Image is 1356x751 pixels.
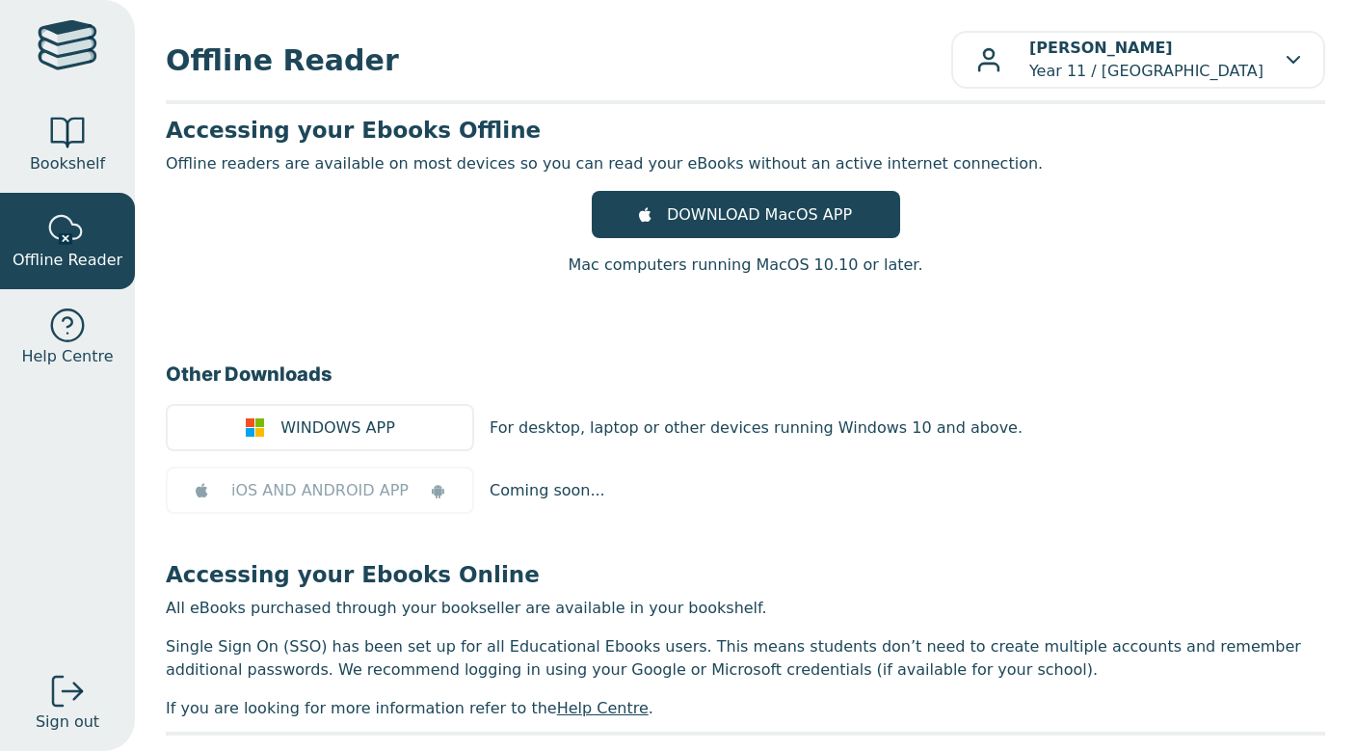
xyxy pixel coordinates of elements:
[166,360,1325,389] h3: Other Downloads
[166,152,1325,175] p: Offline readers are available on most devices so you can read your eBooks without an active inter...
[166,697,1325,720] p: If you are looking for more information refer to the .
[1029,37,1263,83] p: Year 11 / [GEOGRAPHIC_DATA]
[490,479,605,502] p: Coming soon...
[166,116,1325,145] h3: Accessing your Ebooks Offline
[13,249,122,272] span: Offline Reader
[280,416,395,440] span: WINDOWS APP
[166,597,1325,620] p: All eBooks purchased through your bookseller are available in your bookshelf.
[557,699,649,717] a: Help Centre
[951,31,1325,89] button: [PERSON_NAME]Year 11 / [GEOGRAPHIC_DATA]
[166,635,1325,682] p: Single Sign On (SSO) has been set up for all Educational Ebooks users. This means students don’t ...
[21,345,113,368] span: Help Centre
[1029,39,1173,57] b: [PERSON_NAME]
[166,560,1325,589] h3: Accessing your Ebooks Online
[30,152,105,175] span: Bookshelf
[592,191,900,238] a: DOWNLOAD MacOS APP
[36,711,99,734] span: Sign out
[166,39,951,82] span: Offline Reader
[667,203,852,227] span: DOWNLOAD MacOS APP
[166,404,474,451] a: WINDOWS APP
[490,416,1023,440] p: For desktop, laptop or other devices running Windows 10 and above.
[568,254,922,277] p: Mac computers running MacOS 10.10 or later.
[231,479,409,502] span: iOS AND ANDROID APP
